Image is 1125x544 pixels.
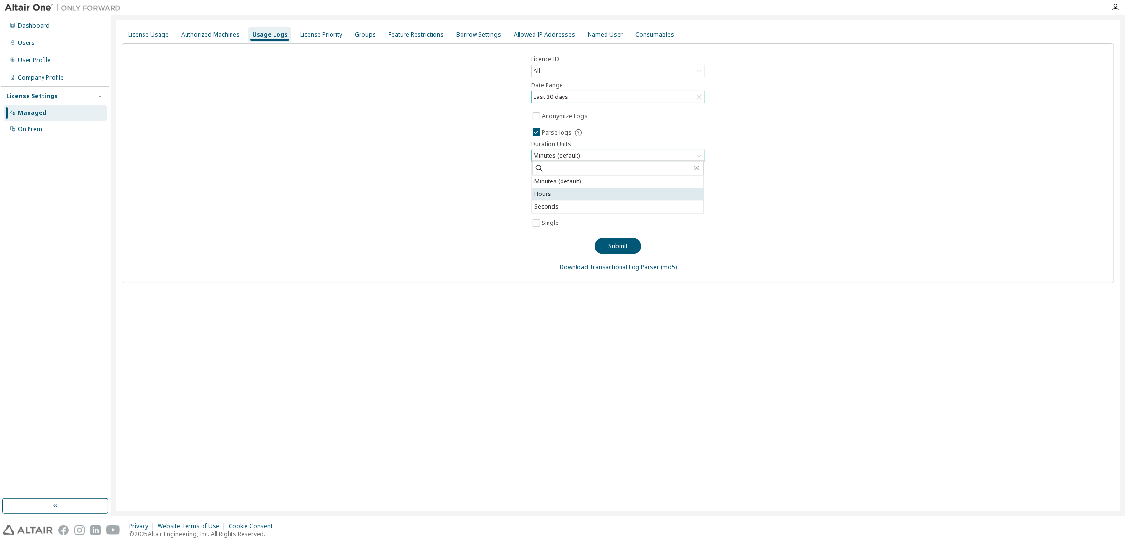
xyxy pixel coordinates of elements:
div: Feature Restrictions [389,31,444,39]
li: Minutes (default) [532,175,704,188]
img: Altair One [5,3,126,13]
div: Privacy [129,522,158,530]
div: Authorized Machines [181,31,240,39]
div: Last 30 days [532,92,570,102]
div: Minutes (default) [532,150,705,162]
div: Company Profile [18,74,64,82]
button: Submit [595,238,641,254]
div: Consumables [635,31,674,39]
a: (md5) [661,263,677,271]
img: youtube.svg [106,525,120,535]
img: altair_logo.svg [3,525,53,535]
div: Allowed IP Addresses [514,31,575,39]
label: Licence ID [531,56,705,63]
div: Minutes (default) [532,151,581,161]
div: License Settings [6,92,58,100]
li: Seconds [532,200,704,213]
div: Named User [588,31,623,39]
div: License Usage [128,31,169,39]
div: Dashboard [18,22,50,29]
div: Groups [355,31,376,39]
p: © 2025 Altair Engineering, Inc. All Rights Reserved. [129,530,278,538]
label: Date Range [531,82,705,89]
img: linkedin.svg [90,525,101,535]
div: Cookie Consent [229,522,278,530]
div: All [532,66,542,76]
span: Parse logs [542,129,572,137]
li: Hours [532,188,704,200]
label: Single [542,217,561,229]
div: Users [18,39,35,47]
div: On Prem [18,126,42,133]
div: Usage Logs [252,31,288,39]
div: License Priority [300,31,342,39]
div: Borrow Settings [456,31,501,39]
label: Anonymize Logs [542,111,590,122]
img: instagram.svg [74,525,85,535]
a: Download Transactional Log Parser [560,263,659,271]
label: Duration Units [531,140,705,148]
div: User Profile [18,56,51,64]
div: Last 30 days [532,91,705,103]
div: All [532,65,705,77]
div: Website Terms of Use [158,522,229,530]
img: facebook.svg [58,525,69,535]
div: Managed [18,109,46,117]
